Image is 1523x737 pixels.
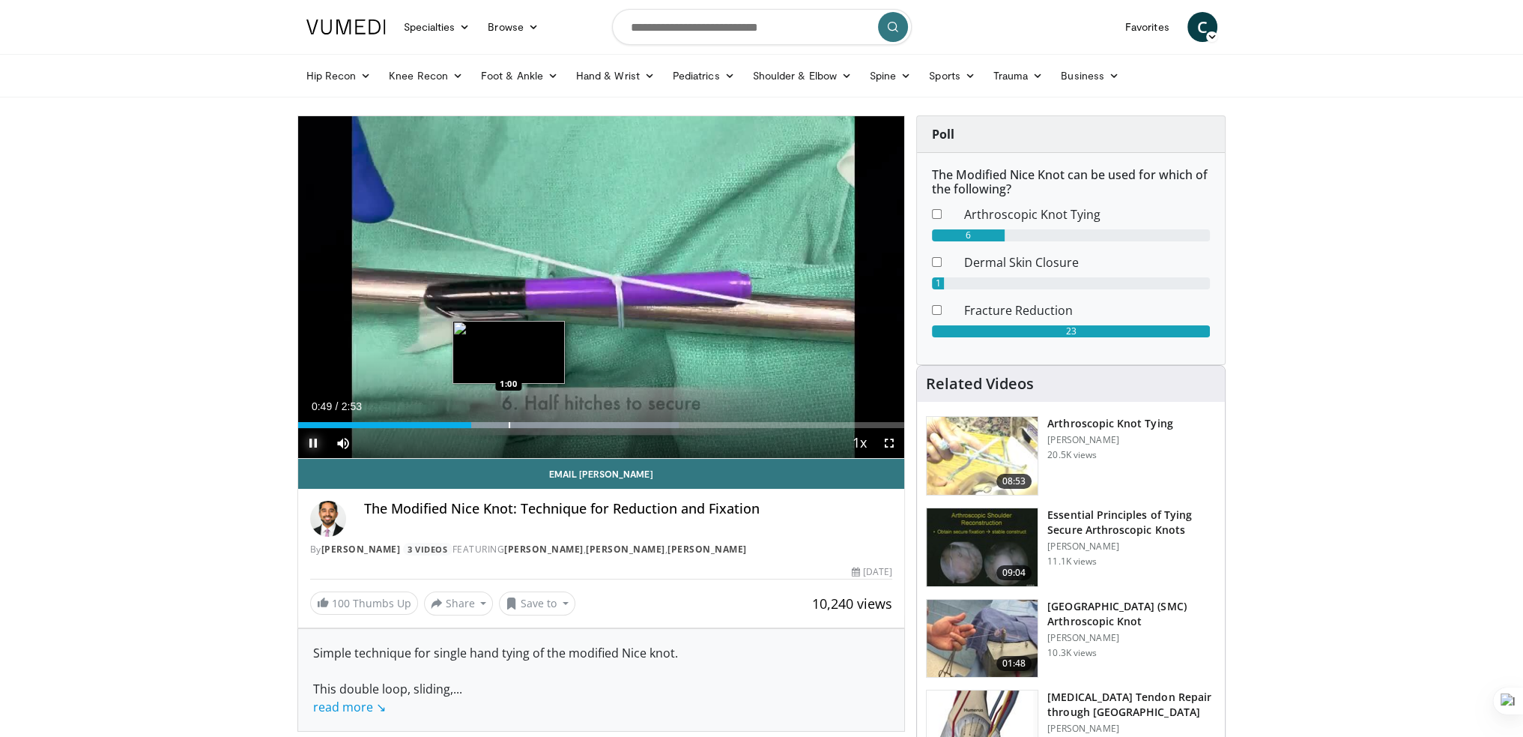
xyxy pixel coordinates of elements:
[1047,723,1216,735] p: [PERSON_NAME]
[812,595,892,613] span: 10,240 views
[306,19,386,34] img: VuMedi Logo
[336,400,339,412] span: /
[321,543,401,556] a: [PERSON_NAME]
[298,422,905,428] div: Progress Bar
[310,543,893,556] div: By FEATURING , ,
[328,428,358,458] button: Mute
[996,656,1032,671] span: 01:48
[1047,599,1216,629] h3: [GEOGRAPHIC_DATA] (SMC) Arthroscopic Knot
[332,596,350,610] span: 100
[504,543,584,556] a: [PERSON_NAME]
[1047,434,1172,446] p: [PERSON_NAME]
[926,375,1034,393] h4: Related Videos
[920,61,984,91] a: Sports
[1047,508,1216,538] h3: Essential Principles of Tying Secure Arthroscopic Knots
[996,474,1032,489] span: 08:53
[667,543,747,556] a: [PERSON_NAME]
[612,9,912,45] input: Search topics, interventions
[744,61,861,91] a: Shoulder & Elbow
[499,592,575,616] button: Save to
[1047,647,1097,659] p: 10.3K views
[932,229,1005,241] div: 6
[424,592,494,616] button: Share
[1047,632,1216,644] p: [PERSON_NAME]
[403,543,452,556] a: 3 Videos
[953,253,1221,271] dd: Dermal Skin Closure
[479,12,548,42] a: Browse
[364,501,893,517] h4: The Modified Nice Knot: Technique for Reduction and Fixation
[852,565,892,579] div: [DATE]
[298,428,328,458] button: Pause
[874,428,904,458] button: Fullscreen
[298,116,905,459] video-js: Video Player
[927,417,1038,495] img: 286858_0000_1.png.150x105_q85_crop-smart_upscale.jpg
[586,543,665,556] a: [PERSON_NAME]
[996,565,1032,580] span: 09:04
[927,508,1038,586] img: 12061_3.png.150x105_q85_crop-smart_upscale.jpg
[1187,12,1217,42] a: C
[312,400,332,412] span: 0:49
[313,644,890,716] div: Simple technique for single hand tying of the modified Nice knot. This double loop, sliding,
[310,501,346,537] img: Avatar
[1116,12,1178,42] a: Favorites
[1047,556,1097,568] p: 11.1K views
[298,459,905,489] a: Email [PERSON_NAME]
[932,325,1210,337] div: 23
[313,699,386,715] a: read more ↘
[926,416,1216,496] a: 08:53 Arthroscopic Knot Tying [PERSON_NAME] 20.5K views
[664,61,744,91] a: Pediatrics
[313,681,462,715] span: ...
[1047,541,1216,553] p: [PERSON_NAME]
[932,126,954,142] strong: Poll
[472,61,567,91] a: Foot & Ankle
[452,321,565,384] img: image.jpeg
[310,592,418,615] a: 100 Thumbs Up
[380,61,472,91] a: Knee Recon
[861,61,920,91] a: Spine
[1052,61,1128,91] a: Business
[953,301,1221,319] dd: Fracture Reduction
[926,599,1216,679] a: 01:48 [GEOGRAPHIC_DATA] (SMC) Arthroscopic Knot [PERSON_NAME] 10.3K views
[1047,416,1172,431] h3: Arthroscopic Knot Tying
[395,12,479,42] a: Specialties
[297,61,381,91] a: Hip Recon
[984,61,1053,91] a: Trauma
[932,168,1210,196] h6: The Modified Nice Knot can be used for which of the following?
[926,508,1216,587] a: 09:04 Essential Principles of Tying Secure Arthroscopic Knots [PERSON_NAME] 11.1K views
[932,277,944,289] div: 1
[844,428,874,458] button: Playback Rate
[567,61,664,91] a: Hand & Wrist
[342,400,362,412] span: 2:53
[953,205,1221,223] dd: Arthroscopic Knot Tying
[1047,690,1216,720] h3: [MEDICAL_DATA] Tendon Repair through [GEOGRAPHIC_DATA]
[1047,449,1097,461] p: 20.5K views
[927,600,1038,678] img: PE3O6Z9ojHeNSk7H4xMDoxOjB1O8AjAz_4.150x105_q85_crop-smart_upscale.jpg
